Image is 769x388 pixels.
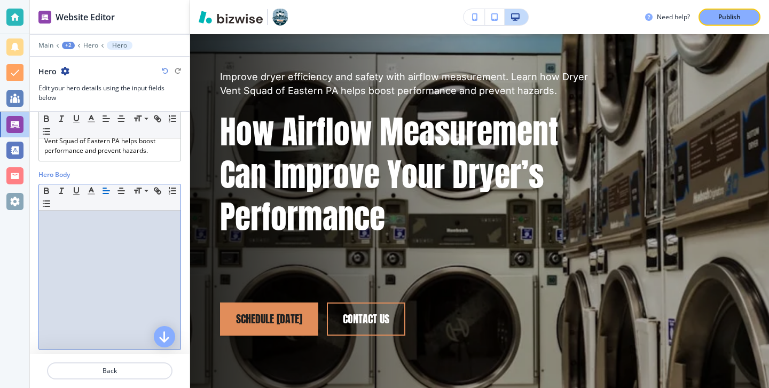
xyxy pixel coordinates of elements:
img: editor icon [38,11,51,24]
button: Contact Us [327,302,405,336]
p: Back [48,366,171,376]
h2: Hero Body [38,170,70,180]
button: +2 [62,42,75,49]
p: Improve dryer efficiency and safety with airflow measurement. Learn how Dryer Vent Squad of Easte... [220,70,603,98]
button: Hero [107,41,132,50]
h3: Need help? [657,12,690,22]
img: Bizwise Logo [199,11,263,24]
button: Publish [699,9,760,26]
h3: Edit your hero details using the input fields below [38,83,181,103]
p: Publish [718,12,741,22]
button: Hero [83,42,98,49]
h2: Website Editor [56,11,115,24]
button: Main [38,42,53,49]
p: How Airflow Measurement Can Improve Your Dryer’s Performance [220,111,603,238]
img: Your Logo [272,9,288,26]
a: Schedule [DATE] [220,302,318,336]
p: Hero [112,42,127,49]
button: Back [47,362,172,379]
h2: Hero [38,66,57,77]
